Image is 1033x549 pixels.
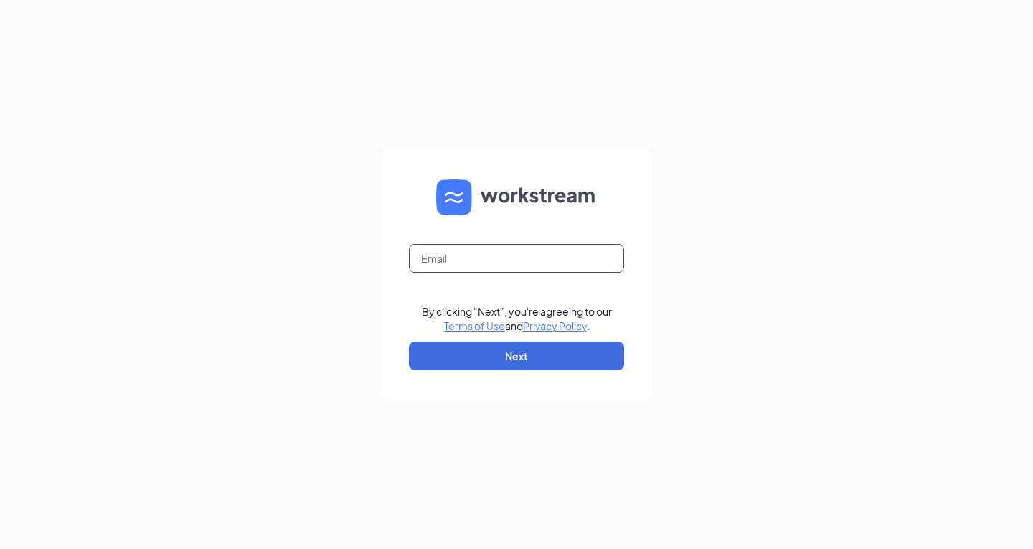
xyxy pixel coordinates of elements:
button: Next [409,342,624,370]
img: WS logo and Workstream text [436,179,597,215]
a: Privacy Policy [523,319,587,332]
a: Terms of Use [444,319,505,332]
div: By clicking "Next", you're agreeing to our and . [422,304,612,333]
input: Email [409,244,624,273]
